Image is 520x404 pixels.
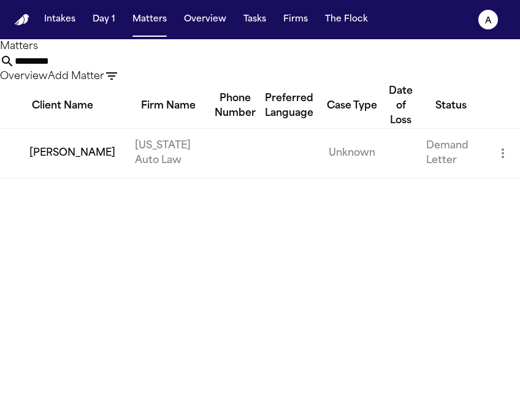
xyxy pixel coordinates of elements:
[259,91,319,121] div: Preferred Language
[319,99,385,113] div: Case Type
[211,91,259,121] div: Phone Number
[385,84,417,128] div: Date of Loss
[15,14,29,26] img: Finch Logo
[125,128,211,178] td: [US_STATE] Auto Law
[88,9,120,31] button: Day 1
[48,69,104,84] button: Add Matter
[319,128,385,178] td: Unknown
[278,9,313,31] button: Firms
[39,9,80,31] button: Intakes
[320,9,373,31] button: The Flock
[125,99,211,113] div: Firm Name
[416,99,486,113] div: Status
[416,128,486,178] td: Demand Letter
[15,14,29,26] a: Home
[179,9,231,31] button: Overview
[239,9,271,31] button: Tasks
[128,9,172,31] button: Matters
